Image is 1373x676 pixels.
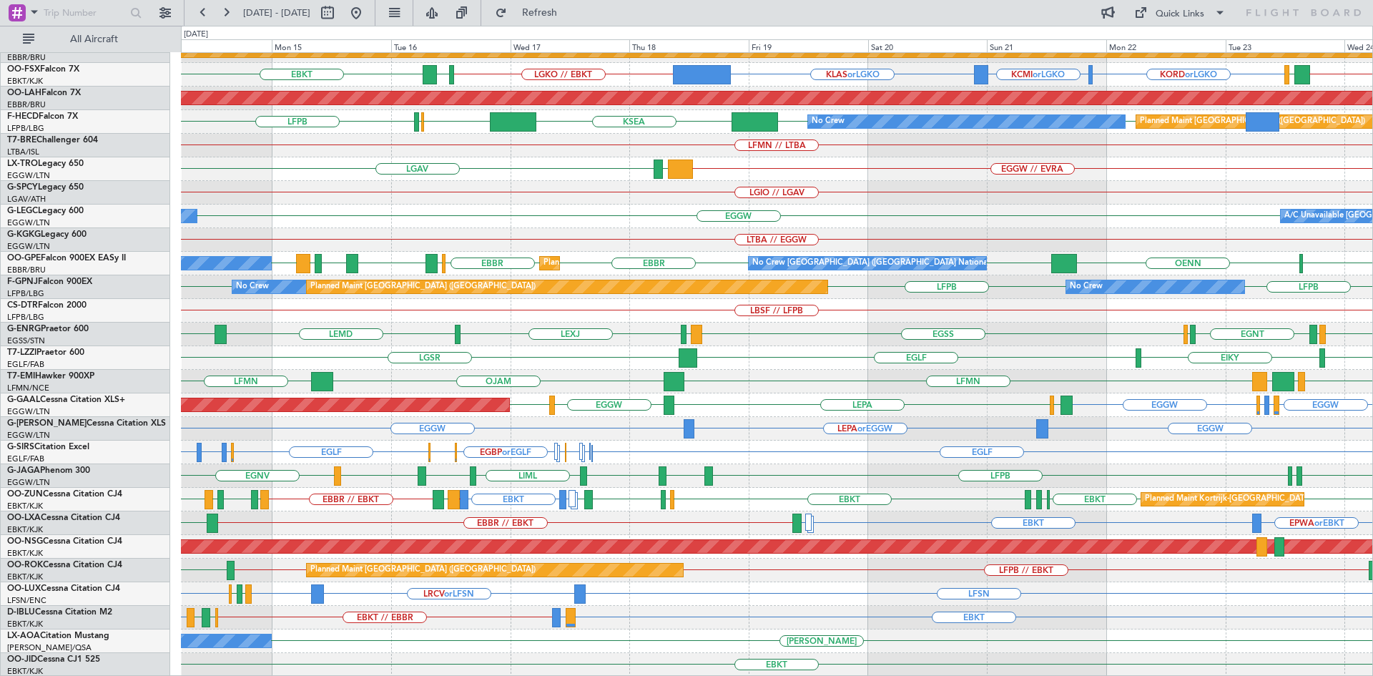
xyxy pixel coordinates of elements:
a: F-HECDFalcon 7X [7,112,78,121]
div: Sun 14 [153,39,272,52]
a: EBBR/BRU [7,265,46,275]
a: LTBA/ISL [7,147,39,157]
div: Tue 16 [391,39,511,52]
a: LFPB/LBG [7,123,44,134]
div: [DATE] [184,29,208,41]
a: LFSN/ENC [7,595,46,606]
span: T7-EMI [7,372,35,381]
span: OO-LXA [7,514,41,522]
a: EGGW/LTN [7,170,50,181]
a: EBKT/KJK [7,572,43,582]
div: Sun 21 [987,39,1106,52]
span: G-ENRG [7,325,41,333]
span: G-GAAL [7,396,40,404]
a: EBKT/KJK [7,524,43,535]
a: OO-ROKCessna Citation CJ4 [7,561,122,569]
div: Planned Maint [GEOGRAPHIC_DATA] ([GEOGRAPHIC_DATA]) [310,276,536,298]
a: OO-NSGCessna Citation CJ4 [7,537,122,546]
a: EGLF/FAB [7,359,44,370]
a: [PERSON_NAME]/QSA [7,642,92,653]
a: EGGW/LTN [7,430,50,441]
span: OO-ZUN [7,490,43,499]
a: EBKT/KJK [7,619,43,630]
div: Quick Links [1156,7,1204,21]
a: EBKT/KJK [7,76,43,87]
span: OO-JID [7,655,37,664]
span: LX-TRO [7,160,38,168]
div: Planned Maint [GEOGRAPHIC_DATA] ([GEOGRAPHIC_DATA]) [310,559,536,581]
a: G-KGKGLegacy 600 [7,230,87,239]
input: Trip Number [44,2,126,24]
a: EGLF/FAB [7,454,44,464]
span: G-KGKG [7,230,41,239]
a: LFPB/LBG [7,312,44,323]
div: Wed 17 [511,39,630,52]
div: Planned Maint [GEOGRAPHIC_DATA] ([GEOGRAPHIC_DATA] National) [543,253,802,274]
a: LX-AOACitation Mustang [7,632,109,640]
div: Fri 19 [749,39,868,52]
span: T7-LZZI [7,348,36,357]
span: F-HECD [7,112,39,121]
span: [DATE] - [DATE] [243,6,310,19]
span: OO-GPE [7,254,41,263]
span: All Aircraft [37,34,151,44]
a: G-JAGAPhenom 300 [7,466,90,475]
span: OO-LAH [7,89,41,97]
a: T7-LZZIPraetor 600 [7,348,84,357]
div: Thu 18 [629,39,749,52]
a: OO-FSXFalcon 7X [7,65,79,74]
a: G-SIRSCitation Excel [7,443,89,451]
span: OO-FSX [7,65,40,74]
a: EGGW/LTN [7,217,50,228]
div: No Crew [GEOGRAPHIC_DATA] ([GEOGRAPHIC_DATA] National) [752,253,992,274]
span: G-SPCY [7,183,38,192]
a: G-SPCYLegacy 650 [7,183,84,192]
span: F-GPNJ [7,278,38,286]
a: OO-LXACessna Citation CJ4 [7,514,120,522]
div: No Crew [812,111,845,132]
div: Sat 20 [868,39,988,52]
div: Tue 23 [1226,39,1345,52]
span: T7-BRE [7,136,36,144]
div: Mon 15 [272,39,391,52]
span: OO-NSG [7,537,43,546]
a: G-[PERSON_NAME]Cessna Citation XLS [7,419,166,428]
button: All Aircraft [16,28,155,51]
a: OO-LAHFalcon 7X [7,89,81,97]
span: G-LEGC [7,207,38,215]
a: EBKT/KJK [7,501,43,511]
a: OO-ZUNCessna Citation CJ4 [7,490,122,499]
a: EBBR/BRU [7,99,46,110]
span: CS-DTR [7,301,38,310]
a: G-GAALCessna Citation XLS+ [7,396,125,404]
a: OO-JIDCessna CJ1 525 [7,655,100,664]
a: EBKT/KJK [7,548,43,559]
span: Refresh [510,8,570,18]
span: G-[PERSON_NAME] [7,419,87,428]
a: CS-DTRFalcon 2000 [7,301,87,310]
div: Planned Maint Kortrijk-[GEOGRAPHIC_DATA] [1145,489,1312,510]
a: OO-GPEFalcon 900EX EASy II [7,254,126,263]
a: F-GPNJFalcon 900EX [7,278,92,286]
a: OO-LUXCessna Citation CJ4 [7,584,120,593]
span: D-IBLU [7,608,35,617]
span: OO-LUX [7,584,41,593]
a: EGGW/LTN [7,241,50,252]
button: Quick Links [1127,1,1233,24]
a: D-IBLUCessna Citation M2 [7,608,112,617]
button: Refresh [488,1,574,24]
a: LGAV/ATH [7,194,46,205]
a: LFPB/LBG [7,288,44,299]
span: G-SIRS [7,443,34,451]
a: EBBR/BRU [7,52,46,63]
a: G-LEGCLegacy 600 [7,207,84,215]
div: Planned Maint [GEOGRAPHIC_DATA] ([GEOGRAPHIC_DATA]) [1140,111,1365,132]
a: EGSS/STN [7,335,45,346]
a: EGGW/LTN [7,477,50,488]
div: No Crew [1070,276,1103,298]
a: EGGW/LTN [7,406,50,417]
span: OO-ROK [7,561,43,569]
span: G-JAGA [7,466,40,475]
a: T7-BREChallenger 604 [7,136,98,144]
span: LX-AOA [7,632,40,640]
